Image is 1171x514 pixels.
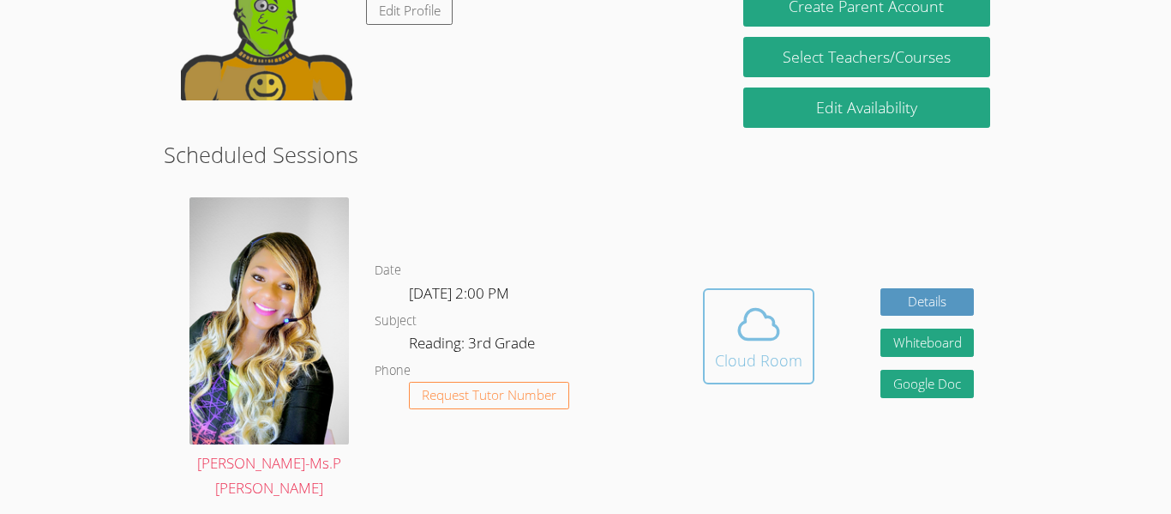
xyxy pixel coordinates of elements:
dt: Date [375,260,401,281]
div: Cloud Room [715,348,802,372]
a: [PERSON_NAME]-Ms.P [PERSON_NAME] [189,197,349,501]
dt: Phone [375,360,411,382]
button: Request Tutor Number [409,382,569,410]
a: Google Doc [880,370,975,398]
button: Whiteboard [880,329,975,357]
a: Details [880,288,975,317]
a: Select Teachers/Courses [743,37,990,77]
span: Request Tutor Number [422,389,556,402]
dt: Subject [375,311,417,332]
span: [DATE] 2:00 PM [409,283,509,303]
dd: Reading: 3rd Grade [409,331,538,360]
h2: Scheduled Sessions [164,138,1007,171]
button: Cloud Room [703,288,814,384]
img: avatar.png [189,197,349,444]
a: Edit Availability [743,88,990,128]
